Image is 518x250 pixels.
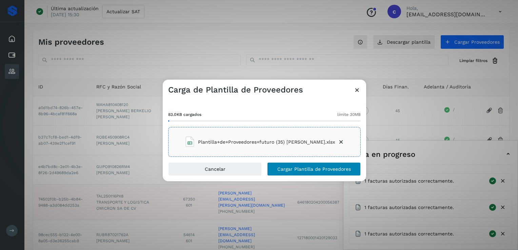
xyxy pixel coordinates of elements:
[198,139,335,146] span: Plantilla+de+Proveedores+futuro (35) [PERSON_NAME].xlsx
[205,167,225,171] span: Cancelar
[168,85,303,95] h3: Carga de Plantilla de Proveedores
[277,167,351,171] span: Cargar Plantilla de Proveedores
[168,162,262,176] button: Cancelar
[168,111,201,118] span: 83.0KB cargados
[337,111,361,118] span: límite 30MB
[267,162,361,176] button: Cargar Plantilla de Proveedores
